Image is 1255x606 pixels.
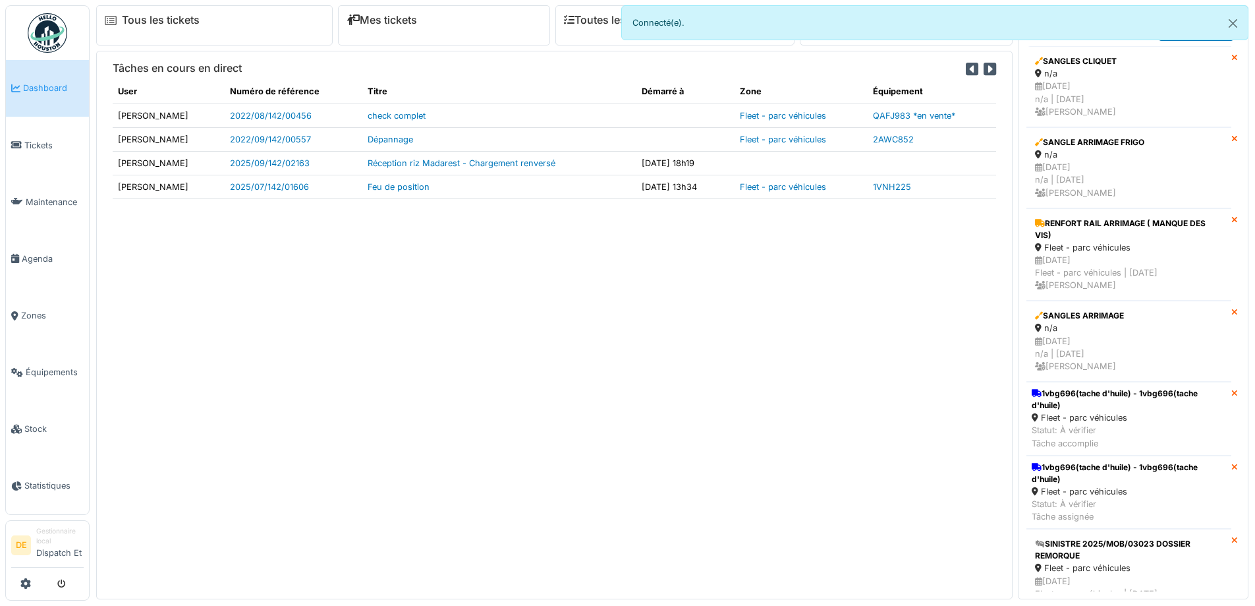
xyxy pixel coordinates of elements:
[735,80,868,104] th: Zone
[873,182,911,192] a: 1VNH225
[11,526,84,568] a: DE Gestionnaire localDispatch Et
[1032,424,1226,449] div: Statut: À vérifier Tâche accomplie
[1032,498,1226,523] div: Statut: À vérifier Tâche assignée
[6,344,89,401] a: Équipements
[6,173,89,230] a: Maintenance
[1032,411,1226,424] div: Fleet - parc véhicules
[1035,136,1223,148] div: SANGLE ARRIMAGE FRIGO
[368,111,426,121] a: check complet
[28,13,67,53] img: Badge_color-CXgf-gQk.svg
[1035,67,1223,80] div: n/a
[636,80,735,104] th: Démarré à
[1026,301,1231,382] a: SANGLES ARRIMAGE n/a [DATE]n/a | [DATE] [PERSON_NAME]
[24,423,84,435] span: Stock
[225,80,363,104] th: Numéro de référence
[24,139,84,152] span: Tickets
[1035,322,1223,334] div: n/a
[740,182,826,192] a: Fleet - parc véhicules
[24,479,84,492] span: Statistiques
[113,127,225,151] td: [PERSON_NAME]
[564,14,662,26] a: Toutes les tâches
[1035,218,1223,241] div: RENFORT RAIL ARRIMAGE ( MANQUE DES VIS)
[22,253,84,265] span: Agenda
[230,111,312,121] a: 2022/08/142/00456
[26,366,84,379] span: Équipements
[873,135,914,144] a: 2AWC852
[21,309,84,322] span: Zones
[368,158,555,168] a: Réception riz Madarest - Chargement renversé
[6,458,89,514] a: Statistiques
[6,288,89,344] a: Zones
[26,196,84,208] span: Maintenance
[1026,382,1231,456] a: 1vbg696(tache d'huile) - 1vbg696(tache d'huile) Fleet - parc véhicules Statut: À vérifierTâche ac...
[368,182,430,192] a: Feu de position
[122,14,200,26] a: Tous les tickets
[1035,148,1223,161] div: n/a
[1218,6,1248,41] button: Close
[362,80,636,104] th: Titre
[1035,538,1223,562] div: SINISTRE 2025/MOB/03023 DOSSIER REMORQUE
[636,175,735,199] td: [DATE] 13h34
[1032,462,1226,485] div: 1vbg696(tache d'huile) - 1vbg696(tache d'huile)
[740,111,826,121] a: Fleet - parc véhicules
[36,526,84,564] li: Dispatch Et
[1035,562,1223,574] div: Fleet - parc véhicules
[23,82,84,94] span: Dashboard
[1035,310,1223,322] div: SANGLES ARRIMAGE
[347,14,417,26] a: Mes tickets
[1026,46,1231,127] a: SANGLES CLIQUET n/a [DATE]n/a | [DATE] [PERSON_NAME]
[636,151,735,175] td: [DATE] 18h19
[118,86,137,96] span: translation missing: fr.shared.user
[1035,161,1223,199] div: [DATE] n/a | [DATE] [PERSON_NAME]
[1032,485,1226,498] div: Fleet - parc véhicules
[1035,241,1223,254] div: Fleet - parc véhicules
[6,60,89,117] a: Dashboard
[113,175,225,199] td: [PERSON_NAME]
[36,526,84,547] div: Gestionnaire local
[868,80,996,104] th: Équipement
[230,158,310,168] a: 2025/09/142/02163
[113,62,242,75] h6: Tâches en cours en direct
[1035,55,1223,67] div: SANGLES CLIQUET
[6,401,89,458] a: Stock
[6,230,89,287] a: Agenda
[1032,388,1226,411] div: 1vbg696(tache d'huile) - 1vbg696(tache d'huile)
[621,5,1249,40] div: Connecté(e).
[1026,456,1231,530] a: 1vbg696(tache d'huile) - 1vbg696(tache d'huile) Fleet - parc véhicules Statut: À vérifierTâche as...
[740,135,826,144] a: Fleet - parc véhicules
[368,135,413,144] a: Dépannage
[230,135,311,144] a: 2022/09/142/00557
[1035,254,1223,292] div: [DATE] Fleet - parc véhicules | [DATE] [PERSON_NAME]
[1035,335,1223,373] div: [DATE] n/a | [DATE] [PERSON_NAME]
[1026,127,1231,208] a: SANGLE ARRIMAGE FRIGO n/a [DATE]n/a | [DATE] [PERSON_NAME]
[113,104,225,127] td: [PERSON_NAME]
[1026,208,1231,301] a: RENFORT RAIL ARRIMAGE ( MANQUE DES VIS) Fleet - parc véhicules [DATE]Fleet - parc véhicules | [DA...
[11,535,31,555] li: DE
[6,117,89,173] a: Tickets
[230,182,309,192] a: 2025/07/142/01606
[113,151,225,175] td: [PERSON_NAME]
[873,111,955,121] a: QAFJ983 *en vente*
[1035,80,1223,118] div: [DATE] n/a | [DATE] [PERSON_NAME]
